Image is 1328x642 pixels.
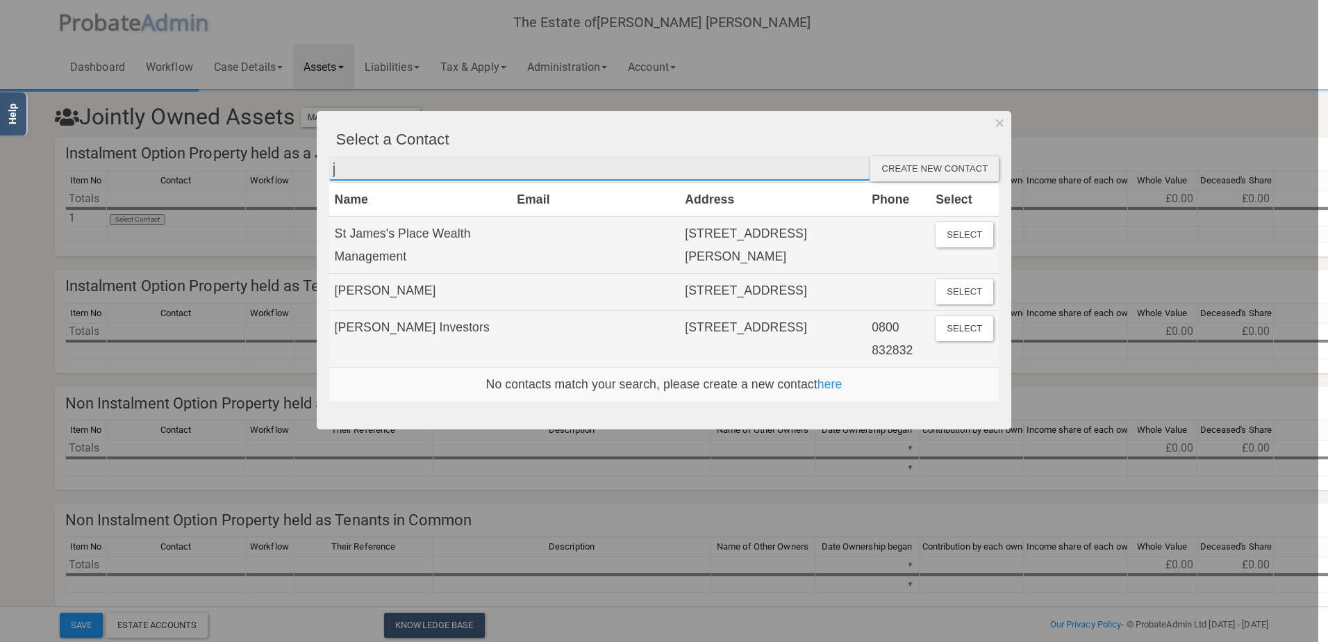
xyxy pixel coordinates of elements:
button: Select [936,279,993,304]
h4: Select a Contact [336,131,999,148]
div: Create new contact [870,156,999,181]
td: [STREET_ADDRESS] [679,274,866,311]
th: Phone [866,182,930,216]
input: Search... [329,156,871,181]
td: [STREET_ADDRESS][PERSON_NAME] [679,217,866,274]
td: No contacts match your search, please create a new contact [329,368,999,402]
td: St James's Place Wealth Management [329,217,512,274]
th: Name [329,182,512,216]
button: Select [936,316,993,341]
td: 0800 832832 [866,311,930,368]
a: here [817,377,843,391]
td: [PERSON_NAME] Investors [329,311,512,368]
td: [STREET_ADDRESS] [679,311,866,368]
button: Dismiss [988,111,1011,135]
button: Select [936,222,993,247]
td: [PERSON_NAME] [329,274,512,311]
th: Email [511,182,679,216]
th: Address [679,182,866,216]
th: Select [930,182,999,216]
